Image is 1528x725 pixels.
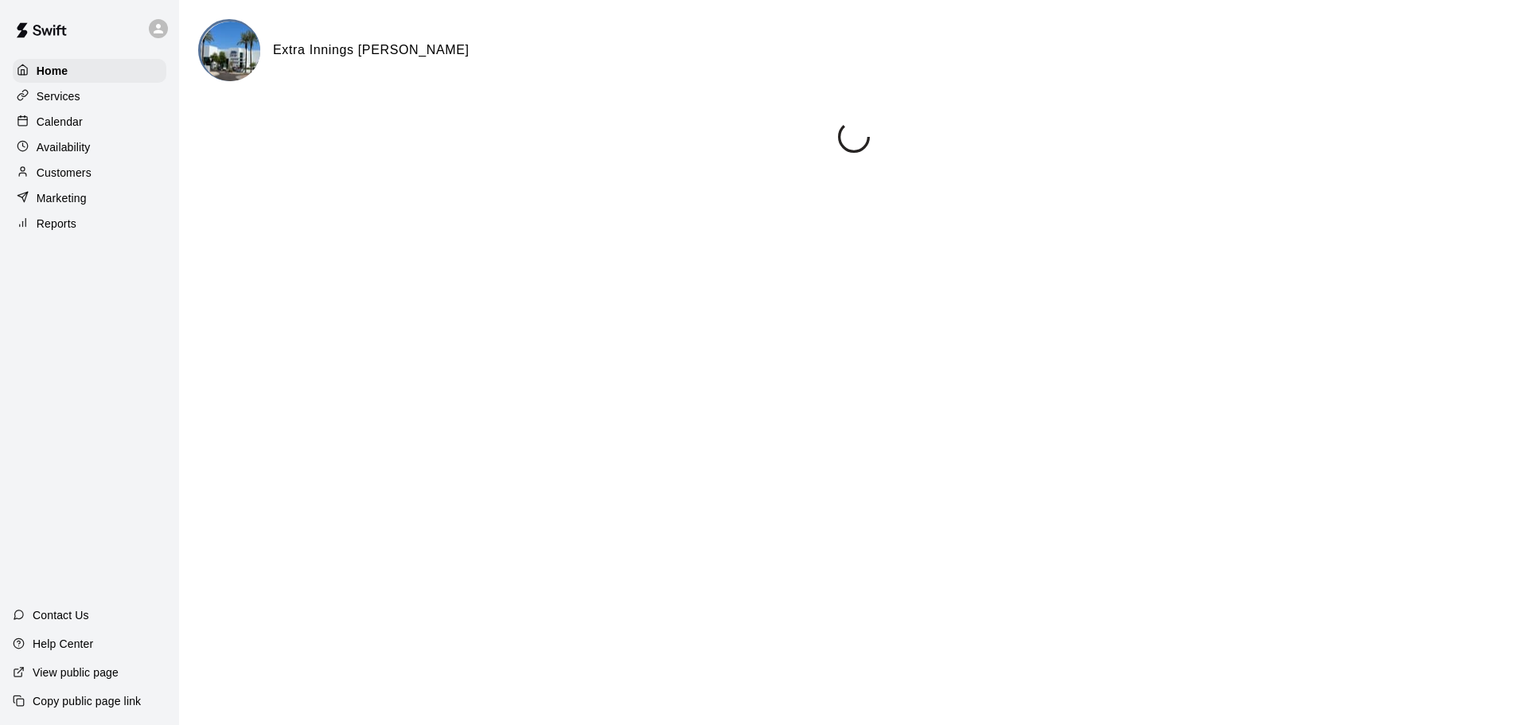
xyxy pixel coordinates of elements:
[37,190,87,206] p: Marketing
[37,139,91,155] p: Availability
[33,665,119,680] p: View public page
[13,135,166,159] a: Availability
[37,88,80,104] p: Services
[37,165,92,181] p: Customers
[37,114,83,130] p: Calendar
[33,636,93,652] p: Help Center
[37,63,68,79] p: Home
[13,110,166,134] a: Calendar
[201,21,260,81] img: Extra Innings Chandler logo
[33,693,141,709] p: Copy public page link
[13,186,166,210] a: Marketing
[13,212,166,236] a: Reports
[273,40,470,60] h6: Extra Innings [PERSON_NAME]
[33,607,89,623] p: Contact Us
[13,59,166,83] a: Home
[37,216,76,232] p: Reports
[13,161,166,185] a: Customers
[13,84,166,108] a: Services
